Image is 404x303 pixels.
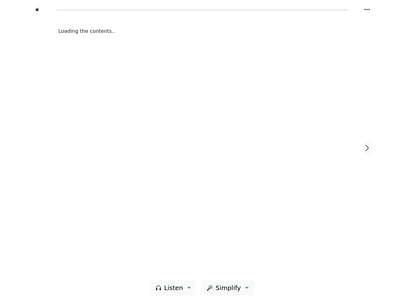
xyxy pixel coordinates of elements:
button: Simplify [201,280,254,295]
button: ✖ [34,5,40,15]
div: Loading the contents.. [58,27,346,35]
button: Listen [150,280,196,295]
span: Simplify [216,283,241,293]
span: Listen [164,283,183,293]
